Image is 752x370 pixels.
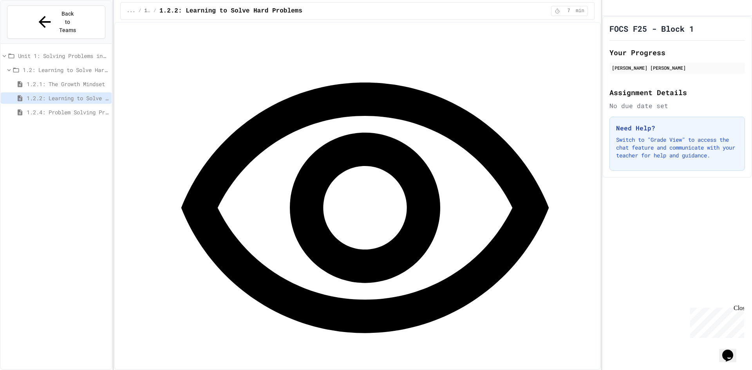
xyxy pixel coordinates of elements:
span: 1.2.2: Learning to Solve Hard Problems [27,94,108,102]
span: / [138,8,141,14]
span: 1.2.1: The Growth Mindset [27,80,108,88]
span: 1.2.4: Problem Solving Practice [27,108,108,116]
button: Back to Teams [7,5,105,39]
h1: FOCS F25 - Block 1 [609,23,694,34]
span: 1.2: Learning to Solve Hard Problems [145,8,150,14]
div: No due date set [609,101,745,110]
iframe: chat widget [687,305,744,338]
h2: Your Progress [609,47,745,58]
span: 7 [562,8,575,14]
span: 1.2: Learning to Solve Hard Problems [23,66,108,74]
h2: Assignment Details [609,87,745,98]
span: 1.2.2: Learning to Solve Hard Problems [159,6,302,16]
span: min [576,8,584,14]
span: ... [127,8,136,14]
span: Unit 1: Solving Problems in Computer Science [18,52,108,60]
h3: Need Help? [616,123,738,133]
span: Back to Teams [58,10,77,34]
iframe: chat widget [719,339,744,362]
div: [PERSON_NAME] [PERSON_NAME] [612,64,743,71]
p: Switch to "Grade View" to access the chat feature and communicate with your teacher for help and ... [616,136,738,159]
div: Chat with us now!Close [3,3,54,50]
span: / [154,8,156,14]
